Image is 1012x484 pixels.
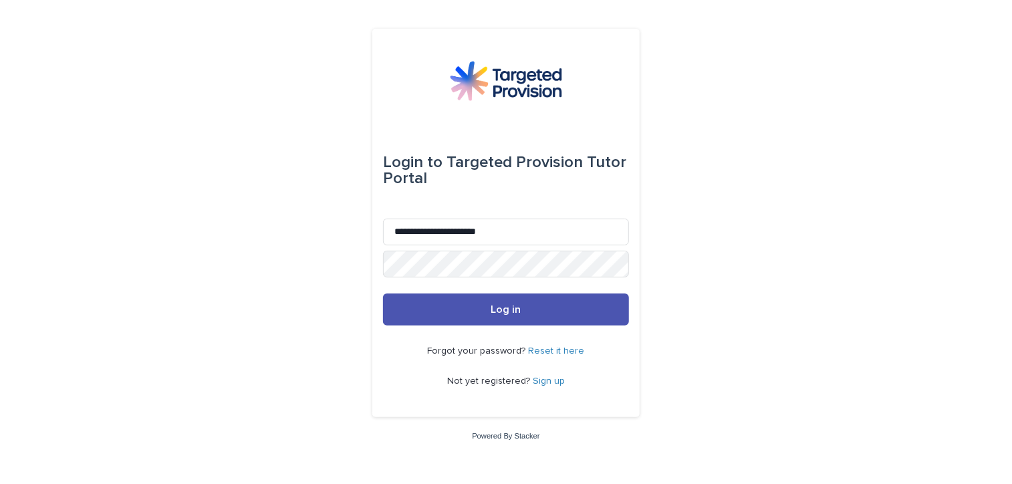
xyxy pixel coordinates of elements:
[383,293,629,326] button: Log in
[472,432,539,440] a: Powered By Stacker
[533,376,565,386] a: Sign up
[450,61,562,101] img: M5nRWzHhSzIhMunXDL62
[383,154,442,170] span: Login to
[383,144,629,197] div: Targeted Provision Tutor Portal
[529,346,585,356] a: Reset it here
[428,346,529,356] span: Forgot your password?
[447,376,533,386] span: Not yet registered?
[491,304,521,315] span: Log in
